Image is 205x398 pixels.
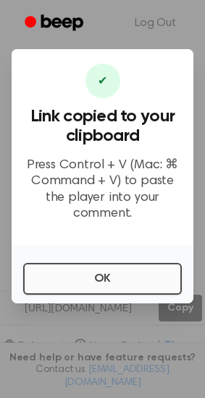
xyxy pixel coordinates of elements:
h3: Link copied to your clipboard [23,107,182,146]
p: Press Control + V (Mac: ⌘ Command + V) to paste the player into your comment. [23,157,182,222]
button: OK [23,263,182,295]
div: ✔ [85,64,120,98]
a: Log Out [120,6,191,40]
a: Beep [14,9,96,38]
